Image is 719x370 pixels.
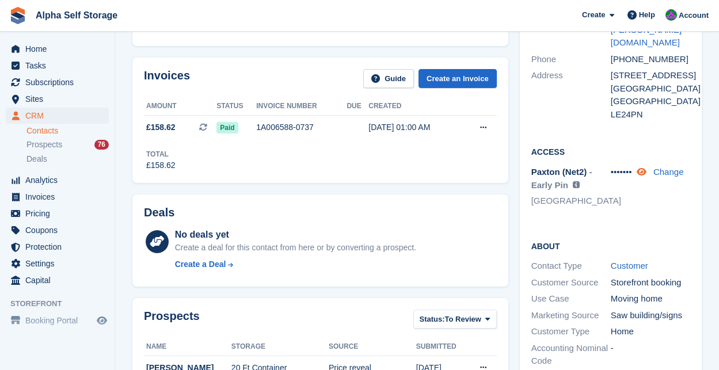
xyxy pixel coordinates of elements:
div: No deals yet [175,228,416,242]
div: Contact Type [531,260,611,273]
th: Source [329,338,416,356]
div: Address [531,69,611,121]
a: Create an Invoice [419,69,497,88]
a: menu [6,172,109,188]
span: To Review [445,314,481,325]
th: Submitted [416,338,467,356]
span: Sites [25,91,94,107]
span: Create [582,9,605,21]
div: Storefront booking [611,276,690,289]
span: Pricing [25,205,94,222]
span: Storefront [10,298,115,310]
div: Phone [531,53,611,66]
th: Created [368,97,461,116]
a: Guide [363,69,414,88]
span: CRM [25,108,94,124]
img: stora-icon-8386f47178a22dfd0bd8f6a31ec36ba5ce8667c1dd55bd0f319d3a0aa187defe.svg [9,7,26,24]
span: Subscriptions [25,74,94,90]
span: - Early Pin [531,167,592,190]
a: menu [6,58,109,74]
span: Invoices [25,189,94,205]
a: menu [6,189,109,205]
div: Total [146,149,176,159]
th: Name [144,338,231,356]
div: 1A006588-0737 [256,121,347,133]
div: Customer Source [531,276,611,289]
span: Booking Portal [25,312,94,329]
h2: Prospects [144,310,200,331]
span: Tasks [25,58,94,74]
span: Account [679,10,709,21]
th: Due [347,97,368,116]
div: [GEOGRAPHIC_DATA] [611,82,690,96]
div: £158.62 [146,159,176,171]
a: menu [6,312,109,329]
span: Prospects [26,139,62,150]
div: [STREET_ADDRESS] [611,69,690,82]
li: [GEOGRAPHIC_DATA] [531,194,611,208]
span: Home [25,41,94,57]
div: [DATE] 01:00 AM [368,121,461,133]
h2: Deals [144,206,174,219]
div: Moving home [611,292,690,306]
span: Deals [26,154,47,165]
span: ••••••• [611,167,632,177]
h2: About [531,240,690,251]
a: Customer [611,261,648,270]
div: Marketing Source [531,309,611,322]
button: Status: To Review [413,310,497,329]
a: menu [6,41,109,57]
a: menu [6,255,109,272]
div: Create a deal for this contact from here or by converting a prospect. [175,242,416,254]
h2: Invoices [144,69,190,88]
div: [GEOGRAPHIC_DATA] [611,95,690,108]
div: Customer Type [531,325,611,338]
span: Capital [25,272,94,288]
span: Status: [420,314,445,325]
div: - [611,342,690,368]
a: menu [6,239,109,255]
div: LE24PN [611,108,690,121]
div: Use Case [531,292,611,306]
span: Paxton (Net2) [531,167,587,177]
th: Storage [231,338,329,356]
th: Invoice number [256,97,347,116]
div: Home [611,325,690,338]
a: menu [6,205,109,222]
div: Saw building/signs [611,309,690,322]
a: menu [6,222,109,238]
span: Analytics [25,172,94,188]
span: Settings [25,255,94,272]
a: menu [6,91,109,107]
div: Accounting Nominal Code [531,342,611,368]
h2: Access [531,146,690,157]
a: Deals [26,153,109,165]
a: Prospects 76 [26,139,109,151]
a: Contacts [26,125,109,136]
a: menu [6,108,109,124]
img: James Bambury [665,9,677,21]
th: Amount [144,97,216,116]
div: 76 [94,140,109,150]
div: Create a Deal [175,258,226,270]
span: Help [639,9,655,21]
th: Status [216,97,256,116]
a: menu [6,74,109,90]
a: Alpha Self Storage [31,6,122,25]
span: Paid [216,122,238,133]
a: Change [653,167,684,177]
a: Create a Deal [175,258,416,270]
span: Protection [25,239,94,255]
span: £158.62 [146,121,176,133]
a: menu [6,272,109,288]
span: Coupons [25,222,94,238]
a: Preview store [95,314,109,327]
div: [PHONE_NUMBER] [611,53,690,66]
img: icon-info-grey-7440780725fd019a000dd9b08b2336e03edf1995a4989e88bcd33f0948082b44.svg [573,181,580,188]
